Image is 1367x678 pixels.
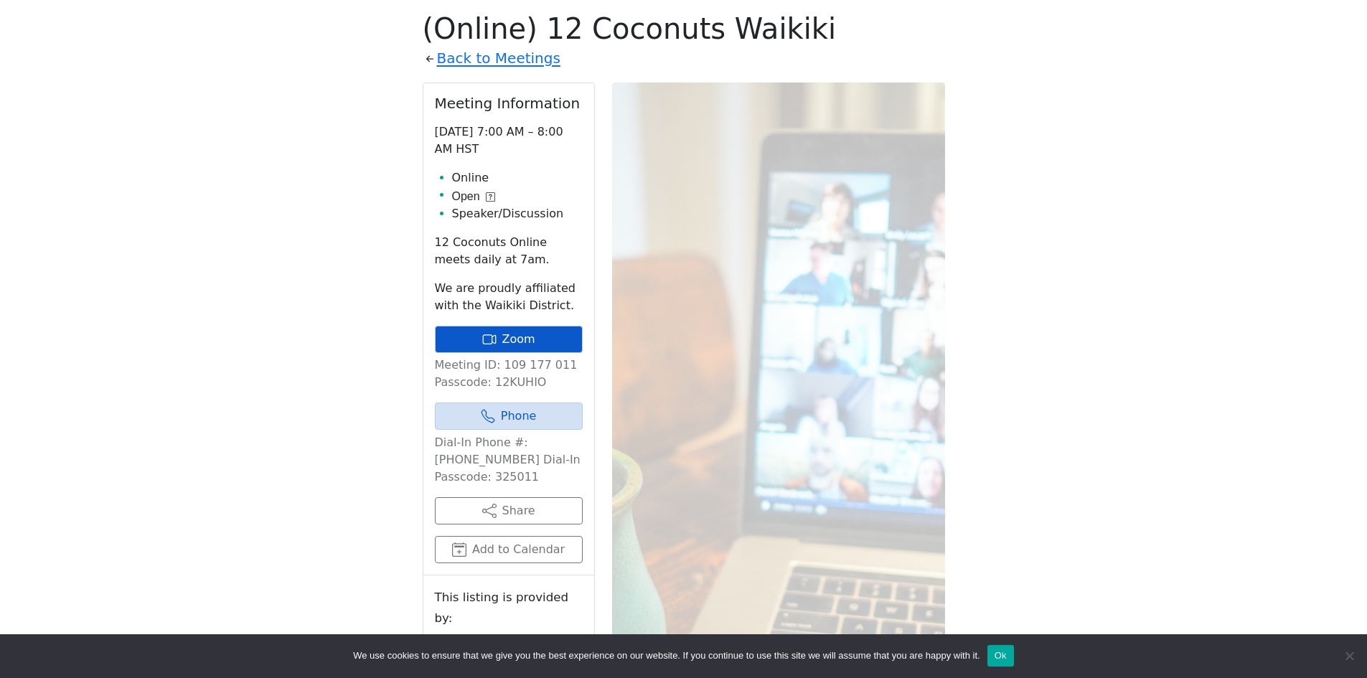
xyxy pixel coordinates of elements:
[435,123,583,158] p: [DATE] 7:00 AM – 8:00 AM HST
[452,188,495,205] button: Open
[435,95,583,112] h2: Meeting Information
[435,280,583,314] p: We are proudly affiliated with the Waikiki District.
[435,497,583,524] button: Share
[435,587,583,628] small: This listing is provided by:
[435,402,583,430] a: Phone
[452,169,583,187] li: Online
[452,188,480,205] span: Open
[423,11,945,46] h1: (Online) 12 Coconuts Waikiki
[435,234,583,268] p: 12 Coconuts Online meets daily at 7am.
[353,649,980,663] span: We use cookies to ensure that we give you the best experience on our website. If you continue to ...
[435,434,583,486] p: Dial-In Phone #: [PHONE_NUMBER] Dial-In Passcode: 325011
[1342,649,1356,663] span: No
[437,46,560,71] a: Back to Meetings
[452,205,583,222] li: Speaker/Discussion
[987,645,1014,667] button: Ok
[435,357,583,391] p: Meeting ID: 109 177 011 Passcode: 12KUHIO
[435,536,583,563] button: Add to Calendar
[435,326,583,353] a: Zoom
